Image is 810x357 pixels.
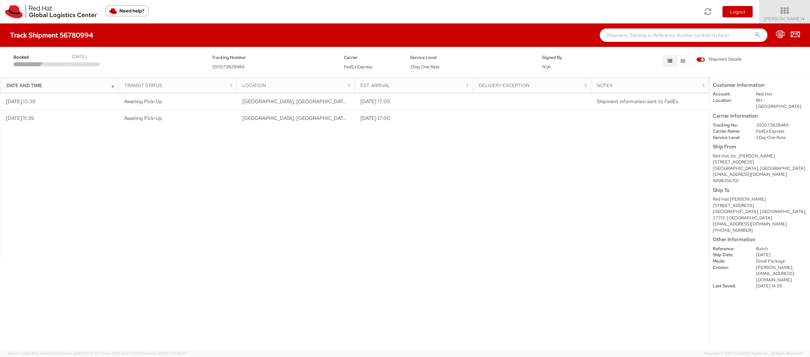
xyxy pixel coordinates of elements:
span: Server: 2025.18.0-d1e9a510831 [8,351,99,356]
dt: Mode: [708,258,751,265]
h5: Other Information [713,237,807,242]
div: [GEOGRAPHIC_DATA], [GEOGRAPHIC_DATA], 27713, [GEOGRAPHIC_DATA] [713,209,807,221]
dt: Last Saved: [708,283,751,289]
span: RALEIGH, NC, US [242,115,402,122]
dt: Creator: [708,265,751,271]
div: Transit Status [124,82,234,89]
span: 2Day One Rate [410,64,440,70]
span: RALEIGH, NC, US [242,98,402,105]
div: Notes [597,82,707,89]
dt: Service Level: [708,135,751,141]
h4: Track Shipment 56780994 [10,31,93,39]
span: Client: 2025.18.0-71d3358 [100,351,187,356]
h5: Customer Information [713,82,807,88]
span: Copyright © [DATE]-[DATE] Agistix Inc., All Rights Reserved [704,351,802,356]
div: [STREET_ADDRESS] [713,203,807,209]
span: ▼ [802,16,806,22]
dt: Account: [708,91,751,97]
h5: Ship From [713,144,807,150]
div: 19198356701 [713,178,807,184]
div: [STREET_ADDRESS] [713,159,807,165]
span: N\A [542,64,551,70]
dt: Tracking No: [708,122,751,129]
span: Shipment Details [696,56,742,63]
dt: Location: [708,97,751,104]
div: [EMAIL_ADDRESS][DOMAIN_NAME] [713,171,807,178]
td: [DATE] 17:00 [355,93,473,110]
div: [PHONE_NUMBER] [713,227,807,234]
div: Date and Time [6,82,116,89]
span: [PERSON_NAME] [764,16,806,22]
h5: Ship To [713,188,807,193]
dt: Reference: [708,246,751,252]
div: Red Hat, Inc. [PERSON_NAME] [713,153,807,159]
div: Location [242,82,352,89]
td: [DATE] 17:00 [355,110,473,127]
dt: Ship Date: [708,252,751,258]
span: [PERSON_NAME], [756,265,793,270]
input: Shipment, Tracking or Reference Number (at least 4 chars) [600,28,767,42]
dt: Carrier Name: [708,128,751,135]
div: [EMAIL_ADDRESS][DOMAIN_NAME] [713,221,807,227]
img: rh-logistics-00dfa346123c4ec078e1.svg [5,5,97,18]
span: FedEx Express [344,64,372,70]
h5: Tracking Number [212,55,334,60]
div: Red Hat [PERSON_NAME] [713,196,807,203]
span: master, [DATE] 11:12:30 [61,351,99,356]
h5: Service Level [410,55,532,60]
div: Est. Arrival [360,82,470,89]
div: [DATE] [72,54,86,60]
h5: Carrier Information [713,113,807,119]
div: [GEOGRAPHIC_DATA], [GEOGRAPHIC_DATA] [713,165,807,172]
button: Need help? [105,5,149,16]
label: Shipment Details [696,56,742,64]
span: Awaiting Pick-Up [124,115,162,122]
span: Awaiting Pick-Up [124,98,162,105]
div: Delivery Exception [479,82,589,89]
h5: Signed By [542,55,598,60]
span: Shipment information sent to FedEx [597,98,678,105]
h5: Carrier [344,55,400,60]
button: Logout [722,6,753,17]
span: 393073828484 [212,64,244,70]
span: Booked [13,54,42,61]
span: master, [DATE] 09:46:25 [145,351,187,356]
